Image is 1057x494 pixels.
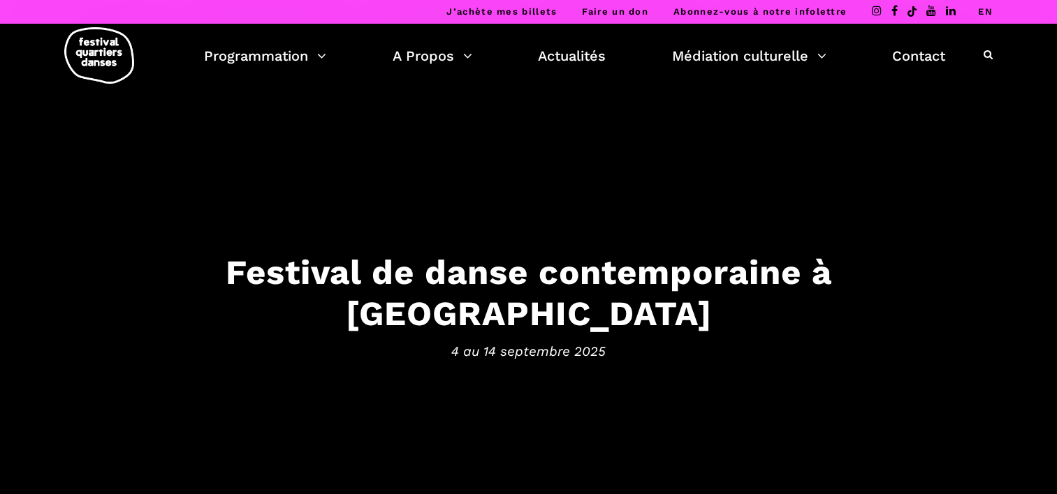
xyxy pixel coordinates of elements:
a: Programmation [204,44,326,68]
a: J’achète mes billets [446,6,557,17]
span: 4 au 14 septembre 2025 [96,340,962,361]
a: Actualités [538,44,606,68]
a: A Propos [393,44,472,68]
a: EN [978,6,993,17]
a: Médiation culturelle [672,44,826,68]
a: Abonnez-vous à notre infolettre [673,6,847,17]
h3: Festival de danse contemporaine à [GEOGRAPHIC_DATA] [96,252,962,334]
img: logo-fqd-med [64,27,134,84]
a: Contact [892,44,945,68]
a: Faire un don [582,6,648,17]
